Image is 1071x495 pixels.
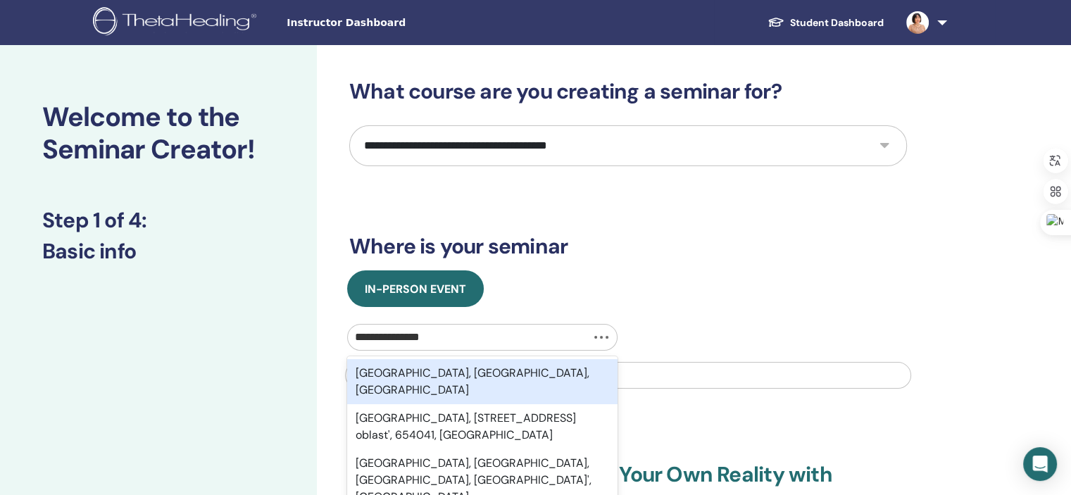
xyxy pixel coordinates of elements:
[93,7,261,39] img: logo.png
[42,208,275,233] h3: Step 1 of 4 :
[42,239,275,264] h3: Basic info
[347,359,618,404] div: [GEOGRAPHIC_DATA], [GEOGRAPHIC_DATA], [GEOGRAPHIC_DATA]
[365,282,466,296] span: In-Person Event
[349,431,907,456] h3: Confirm your details
[349,234,907,259] h3: Where is your seminar
[906,11,929,34] img: default.jpg
[768,16,784,28] img: graduation-cap-white.svg
[287,15,498,30] span: Instructor Dashboard
[349,79,907,104] h3: What course are you creating a seminar for?
[347,270,484,307] button: In-Person Event
[1023,447,1057,481] div: Open Intercom Messenger
[42,101,275,165] h2: Welcome to the Seminar Creator!
[756,10,895,36] a: Student Dashboard
[347,404,618,449] div: [GEOGRAPHIC_DATA], [STREET_ADDRESS] oblast', 654041, [GEOGRAPHIC_DATA]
